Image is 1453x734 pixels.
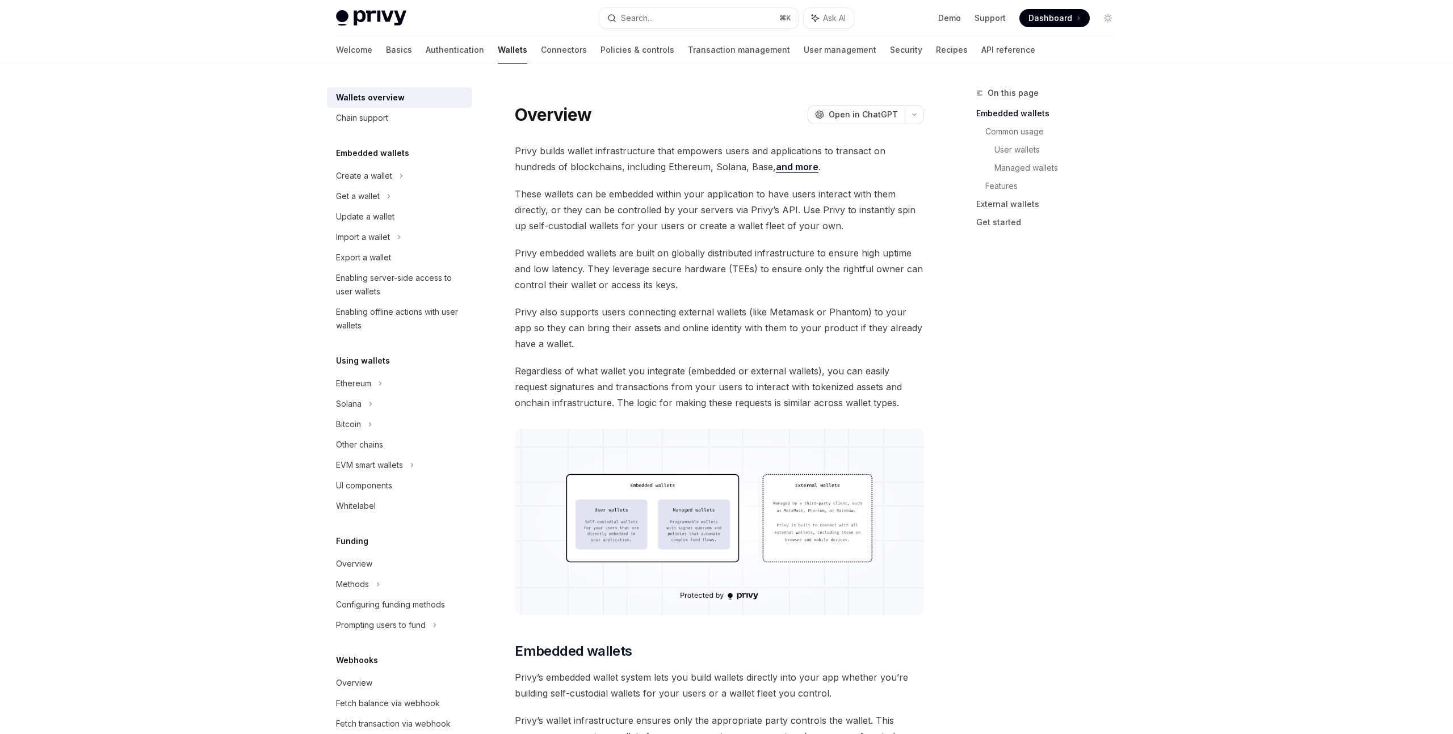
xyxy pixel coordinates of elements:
[327,302,472,336] a: Enabling offline actions with user wallets
[327,475,472,496] a: UI components
[515,143,924,175] span: Privy builds wallet infrastructure that empowers users and applications to transact on hundreds o...
[336,36,372,64] a: Welcome
[336,146,409,160] h5: Embedded wallets
[776,161,818,173] a: and more
[327,554,472,574] a: Overview
[1019,9,1090,27] a: Dashboard
[1028,12,1072,24] span: Dashboard
[688,36,790,64] a: Transaction management
[515,245,924,293] span: Privy embedded wallets are built on globally distributed infrastructure to ensure high uptime and...
[804,36,876,64] a: User management
[327,673,472,693] a: Overview
[336,377,371,390] div: Ethereum
[599,8,798,28] button: Search...⌘K
[976,195,1126,213] a: External wallets
[779,14,791,23] span: ⌘ K
[336,169,392,183] div: Create a wallet
[988,86,1039,100] span: On this page
[938,12,961,24] a: Demo
[336,717,451,731] div: Fetch transaction via webhook
[327,108,472,128] a: Chain support
[336,305,465,332] div: Enabling offline actions with user wallets
[336,230,390,244] div: Import a wallet
[426,36,484,64] a: Authentication
[336,499,376,513] div: Whitelabel
[976,213,1126,231] a: Get started
[327,268,472,302] a: Enabling server-side access to user wallets
[1099,9,1117,27] button: Toggle dark mode
[336,271,465,298] div: Enabling server-side access to user wallets
[327,594,472,615] a: Configuring funding methods
[498,36,527,64] a: Wallets
[336,397,362,411] div: Solana
[327,714,472,734] a: Fetch transaction via webhook
[890,36,922,64] a: Security
[621,11,653,25] div: Search...
[808,105,905,124] button: Open in ChatGPT
[336,676,372,690] div: Overview
[515,186,924,234] span: These wallets can be embedded within your application to have users interact with them directly, ...
[936,36,968,64] a: Recipes
[515,304,924,352] span: Privy also supports users connecting external wallets (like Metamask or Phantom) to your app so t...
[976,104,1126,123] a: Embedded wallets
[336,438,383,452] div: Other chains
[336,618,426,632] div: Prompting users to fund
[994,141,1126,159] a: User wallets
[515,669,924,701] span: Privy’s embedded wallet system lets you build wallets directly into your app whether you’re build...
[829,109,898,120] span: Open in ChatGPT
[823,12,846,24] span: Ask AI
[336,91,405,104] div: Wallets overview
[515,429,924,615] img: images/walletoverview.png
[336,577,369,591] div: Methods
[985,123,1126,141] a: Common usage
[336,354,390,368] h5: Using wallets
[336,417,361,431] div: Bitcoin
[541,36,587,64] a: Connectors
[336,251,391,264] div: Export a wallet
[327,435,472,455] a: Other chains
[985,177,1126,195] a: Features
[327,693,472,714] a: Fetch balance via webhook
[336,10,406,26] img: light logo
[327,206,472,227] a: Update a wallet
[336,697,440,710] div: Fetch balance via webhook
[600,36,674,64] a: Policies & controls
[336,189,380,203] div: Get a wallet
[336,534,368,548] h5: Funding
[336,210,394,223] div: Update a wallet
[975,12,1006,24] a: Support
[327,87,472,108] a: Wallets overview
[336,598,445,611] div: Configuring funding methods
[336,111,388,125] div: Chain support
[327,496,472,516] a: Whitelabel
[336,557,372,571] div: Overview
[804,8,854,28] button: Ask AI
[515,642,632,660] span: Embedded wallets
[336,653,378,667] h5: Webhooks
[336,479,392,492] div: UI components
[981,36,1035,64] a: API reference
[336,458,403,472] div: EVM smart wallets
[327,247,472,268] a: Export a wallet
[515,104,591,125] h1: Overview
[386,36,412,64] a: Basics
[515,363,924,411] span: Regardless of what wallet you integrate (embedded or external wallets), you can easily request si...
[994,159,1126,177] a: Managed wallets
